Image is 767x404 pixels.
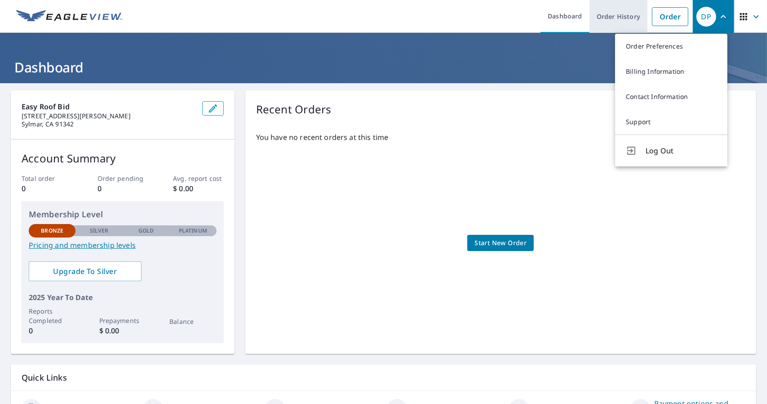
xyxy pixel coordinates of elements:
p: 0 [29,325,75,336]
span: Log Out [646,145,717,156]
div: DP [696,7,716,27]
a: Billing Information [615,59,727,84]
a: Order [652,7,688,26]
span: Upgrade To Silver [36,266,134,276]
span: Start New Order [474,238,527,249]
a: Contact Information [615,84,727,109]
p: Prepayments [99,316,146,325]
p: Gold [138,227,154,235]
a: Pricing and membership levels [29,240,217,251]
a: Order Preferences [615,34,727,59]
p: 2025 Year To Date [29,292,217,303]
a: Support [615,109,727,135]
a: Start New Order [467,235,534,251]
p: $ 0.00 [99,325,146,336]
p: Order pending [98,174,148,183]
p: Total order [22,174,72,183]
p: Account Summary [22,150,224,166]
p: 0 [98,183,148,194]
p: Silver [90,227,109,235]
h1: Dashboard [11,58,756,76]
p: Bronze [41,227,63,235]
img: EV Logo [16,10,122,23]
p: 0 [22,183,72,194]
a: Upgrade To Silver [29,261,142,281]
p: [STREET_ADDRESS][PERSON_NAME] [22,112,195,120]
p: Platinum [179,227,207,235]
p: Avg. report cost [173,174,223,183]
p: Membership Level [29,208,217,220]
button: Log Out [615,135,727,166]
p: Quick Links [22,372,745,383]
p: You have no recent orders at this time [256,132,745,143]
p: Recent Orders [256,101,332,117]
p: Sylmar, CA 91342 [22,120,195,128]
p: Easy Roof Bid [22,101,195,112]
p: $ 0.00 [173,183,223,194]
p: Balance [169,317,216,326]
p: Reports Completed [29,306,75,325]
